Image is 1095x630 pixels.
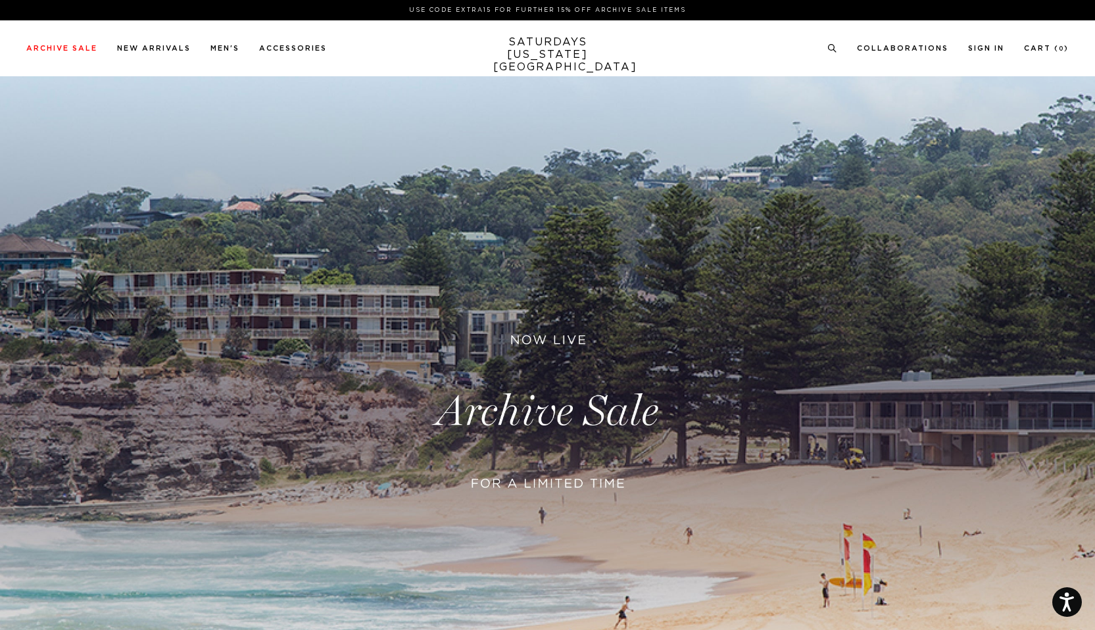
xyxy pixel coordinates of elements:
p: Use Code EXTRA15 for Further 15% Off Archive Sale Items [32,5,1063,15]
a: SATURDAYS[US_STATE][GEOGRAPHIC_DATA] [493,36,602,74]
a: Archive Sale [26,45,97,52]
small: 0 [1059,46,1064,52]
a: Men's [210,45,239,52]
a: Collaborations [857,45,948,52]
a: Accessories [259,45,327,52]
a: Cart (0) [1024,45,1069,52]
a: New Arrivals [117,45,191,52]
a: Sign In [968,45,1004,52]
